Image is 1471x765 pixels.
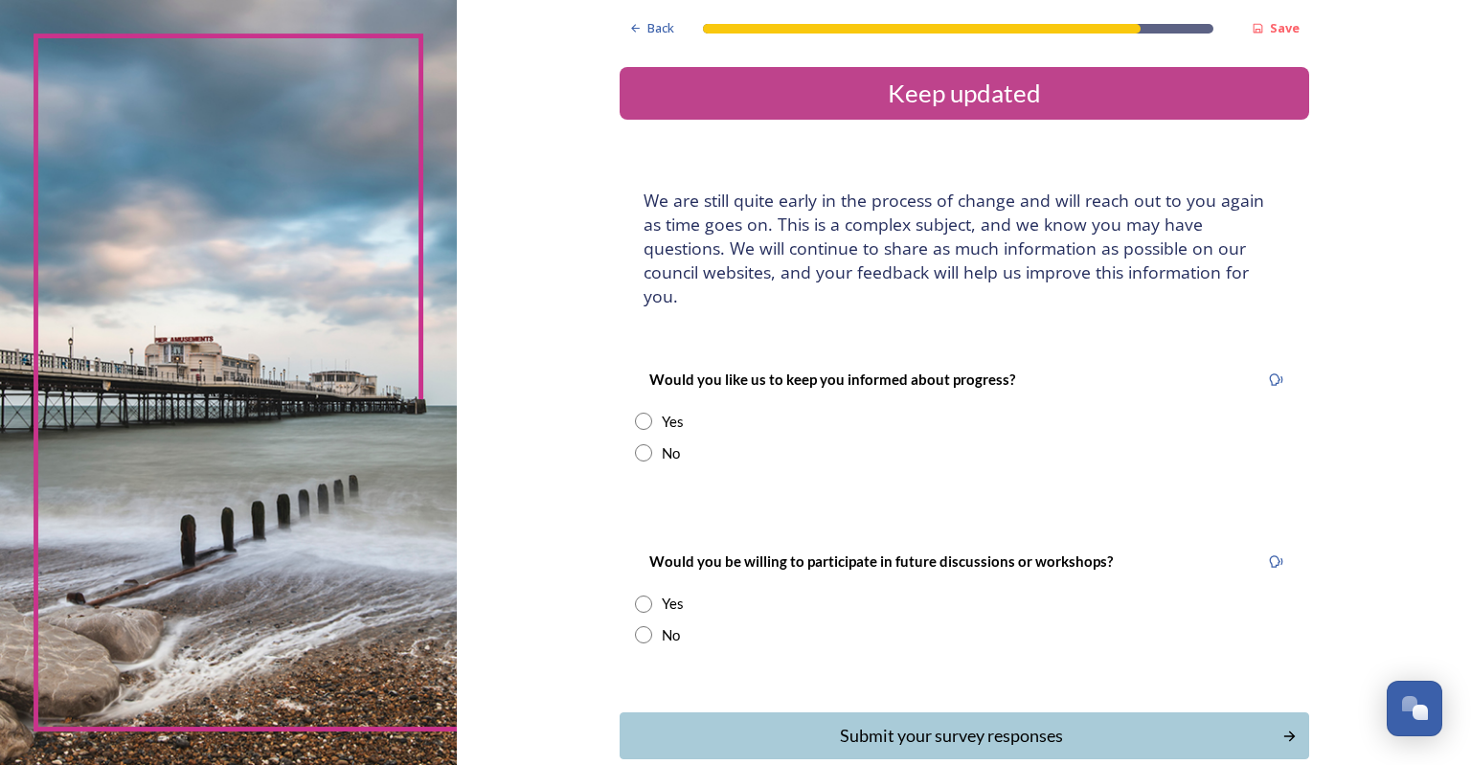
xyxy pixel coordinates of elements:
[662,411,684,433] div: Yes
[662,442,680,464] div: No
[620,712,1309,759] button: Continue
[662,593,684,615] div: Yes
[662,624,680,646] div: No
[1270,19,1300,36] strong: Save
[627,75,1301,112] div: Keep updated
[647,19,674,37] span: Back
[649,371,1015,388] strong: Would you like us to keep you informed about progress?
[1387,681,1442,736] button: Open Chat
[644,189,1285,308] h4: We are still quite early in the process of change and will reach out to you again as time goes on...
[630,723,1273,749] div: Submit your survey responses
[649,552,1113,570] strong: Would you be willing to participate in future discussions or workshops?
